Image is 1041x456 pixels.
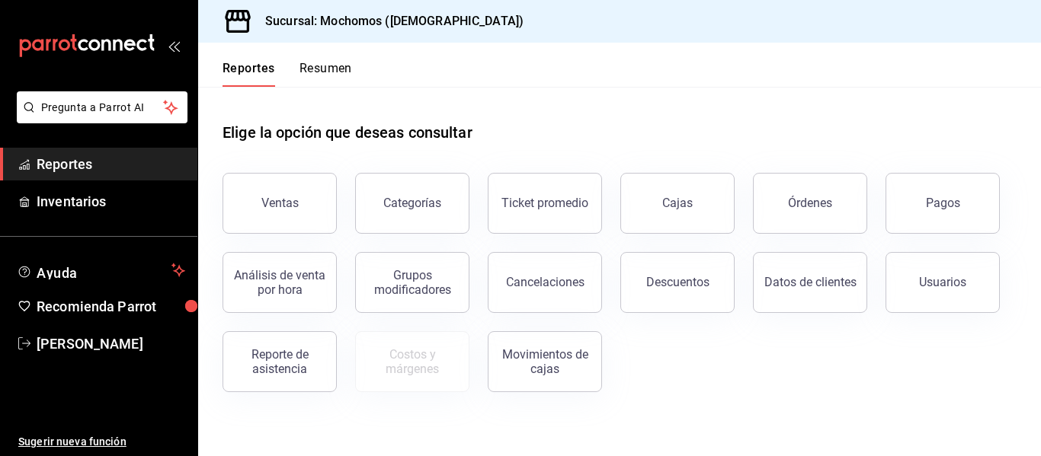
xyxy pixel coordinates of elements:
[365,268,460,297] div: Grupos modificadores
[488,173,602,234] button: Ticket promedio
[168,40,180,52] button: open_drawer_menu
[488,252,602,313] button: Cancelaciones
[17,91,187,123] button: Pregunta a Parrot AI
[261,196,299,210] div: Ventas
[764,275,857,289] div: Datos de clientes
[886,173,1000,234] button: Pagos
[41,100,164,116] span: Pregunta a Parrot AI
[18,434,185,450] span: Sugerir nueva función
[501,196,588,210] div: Ticket promedio
[355,252,469,313] button: Grupos modificadores
[620,252,735,313] button: Descuentos
[919,275,966,289] div: Usuarios
[37,154,185,174] span: Reportes
[788,196,832,210] div: Órdenes
[365,347,460,376] div: Costos y márgenes
[232,268,327,297] div: Análisis de venta por hora
[355,173,469,234] button: Categorías
[753,173,867,234] button: Órdenes
[498,347,592,376] div: Movimientos de cajas
[299,61,352,87] button: Resumen
[355,331,469,392] button: Contrata inventarios para ver este reporte
[223,173,337,234] button: Ventas
[506,275,585,289] div: Cancelaciones
[11,110,187,126] a: Pregunta a Parrot AI
[753,252,867,313] button: Datos de clientes
[37,333,185,354] span: [PERSON_NAME]
[662,194,693,212] div: Cajas
[926,196,960,210] div: Pagos
[37,296,185,317] span: Recomienda Parrot
[223,331,337,392] button: Reporte de asistencia
[223,61,352,87] div: navigation tabs
[223,121,472,144] h1: Elige la opción que deseas consultar
[620,173,735,234] a: Cajas
[223,61,275,87] button: Reportes
[886,252,1000,313] button: Usuarios
[383,196,441,210] div: Categorías
[37,191,185,212] span: Inventarios
[37,261,165,279] span: Ayuda
[646,275,709,289] div: Descuentos
[223,252,337,313] button: Análisis de venta por hora
[488,331,602,392] button: Movimientos de cajas
[232,347,327,376] div: Reporte de asistencia
[253,12,524,30] h3: Sucursal: Mochomos ([DEMOGRAPHIC_DATA])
